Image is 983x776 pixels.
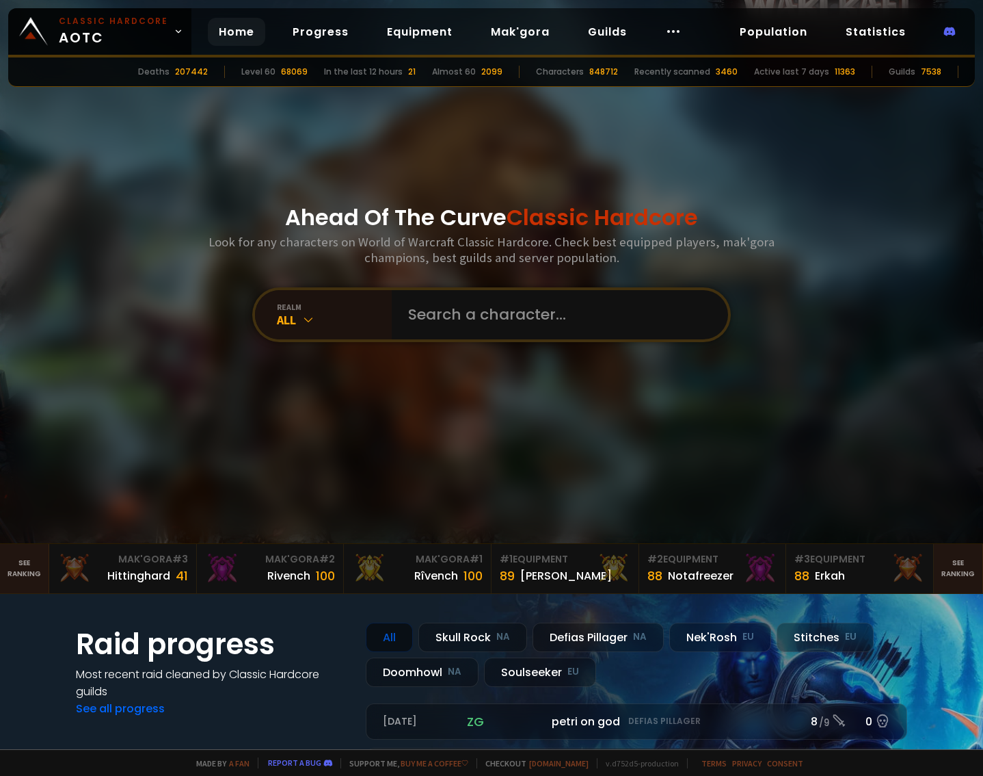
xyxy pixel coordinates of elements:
[496,630,510,644] small: NA
[319,552,335,566] span: # 2
[491,544,639,593] a: #1Equipment89[PERSON_NAME]
[282,18,360,46] a: Progress
[786,544,934,593] a: #3Equipment88Erkah
[208,18,265,46] a: Home
[754,66,829,78] div: Active last 7 days
[507,202,698,233] span: Classic Hardcore
[732,758,762,768] a: Privacy
[589,66,618,78] div: 848712
[701,758,727,768] a: Terms
[647,567,662,585] div: 88
[476,758,589,768] span: Checkout
[777,623,874,652] div: Stitches
[281,66,308,78] div: 68069
[448,665,461,679] small: NA
[57,552,188,567] div: Mak'Gora
[400,290,712,339] input: Search a character...
[529,758,589,768] a: [DOMAIN_NAME]
[352,552,483,567] div: Mak'Gora
[934,544,983,593] a: Seeranking
[794,552,810,566] span: # 3
[285,201,698,234] h1: Ahead Of The Curve
[634,66,710,78] div: Recently scanned
[241,66,275,78] div: Level 60
[277,302,392,312] div: realm
[500,552,630,567] div: Equipment
[188,758,250,768] span: Made by
[418,623,527,652] div: Skull Rock
[500,552,513,566] span: # 1
[229,758,250,768] a: a fan
[59,15,168,27] small: Classic Hardcore
[668,567,733,584] div: Notafreezer
[742,630,754,644] small: EU
[921,66,941,78] div: 7538
[480,18,561,46] a: Mak'gora
[268,758,321,768] a: Report a bug
[432,66,476,78] div: Almost 60
[647,552,778,567] div: Equipment
[344,544,491,593] a: Mak'Gora#1Rîvench100
[408,66,416,78] div: 21
[366,703,907,740] a: [DATE]zgpetri on godDefias Pillager8 /90
[500,567,515,585] div: 89
[767,758,803,768] a: Consent
[203,234,780,266] h3: Look for any characters on World of Warcraft Classic Hardcore. Check best equipped players, mak'g...
[76,701,165,716] a: See all progress
[835,66,855,78] div: 11363
[716,66,738,78] div: 3460
[401,758,468,768] a: Buy me a coffee
[376,18,463,46] a: Equipment
[175,66,208,78] div: 207442
[414,567,458,584] div: Rîvench
[633,630,647,644] small: NA
[49,544,197,593] a: Mak'Gora#3Hittinghard41
[597,758,679,768] span: v. d752d5 - production
[794,567,809,585] div: 88
[76,666,349,700] h4: Most recent raid cleaned by Classic Hardcore guilds
[8,8,191,55] a: Classic HardcoreAOTC
[205,552,336,567] div: Mak'Gora
[669,623,771,652] div: Nek'Rosh
[176,567,188,585] div: 41
[481,66,502,78] div: 2099
[463,567,483,585] div: 100
[639,544,787,593] a: #2Equipment88Notafreezer
[316,567,335,585] div: 100
[815,567,845,584] div: Erkah
[835,18,917,46] a: Statistics
[533,623,664,652] div: Defias Pillager
[729,18,818,46] a: Population
[366,658,479,687] div: Doomhowl
[59,15,168,48] span: AOTC
[366,623,413,652] div: All
[340,758,468,768] span: Support me,
[520,567,612,584] div: [PERSON_NAME]
[567,665,579,679] small: EU
[647,552,663,566] span: # 2
[277,312,392,328] div: All
[197,544,345,593] a: Mak'Gora#2Rivench100
[794,552,925,567] div: Equipment
[889,66,915,78] div: Guilds
[267,567,310,584] div: Rivench
[484,658,596,687] div: Soulseeker
[138,66,170,78] div: Deaths
[536,66,584,78] div: Characters
[324,66,403,78] div: In the last 12 hours
[172,552,188,566] span: # 3
[470,552,483,566] span: # 1
[845,630,857,644] small: EU
[577,18,638,46] a: Guilds
[76,623,349,666] h1: Raid progress
[107,567,170,584] div: Hittinghard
